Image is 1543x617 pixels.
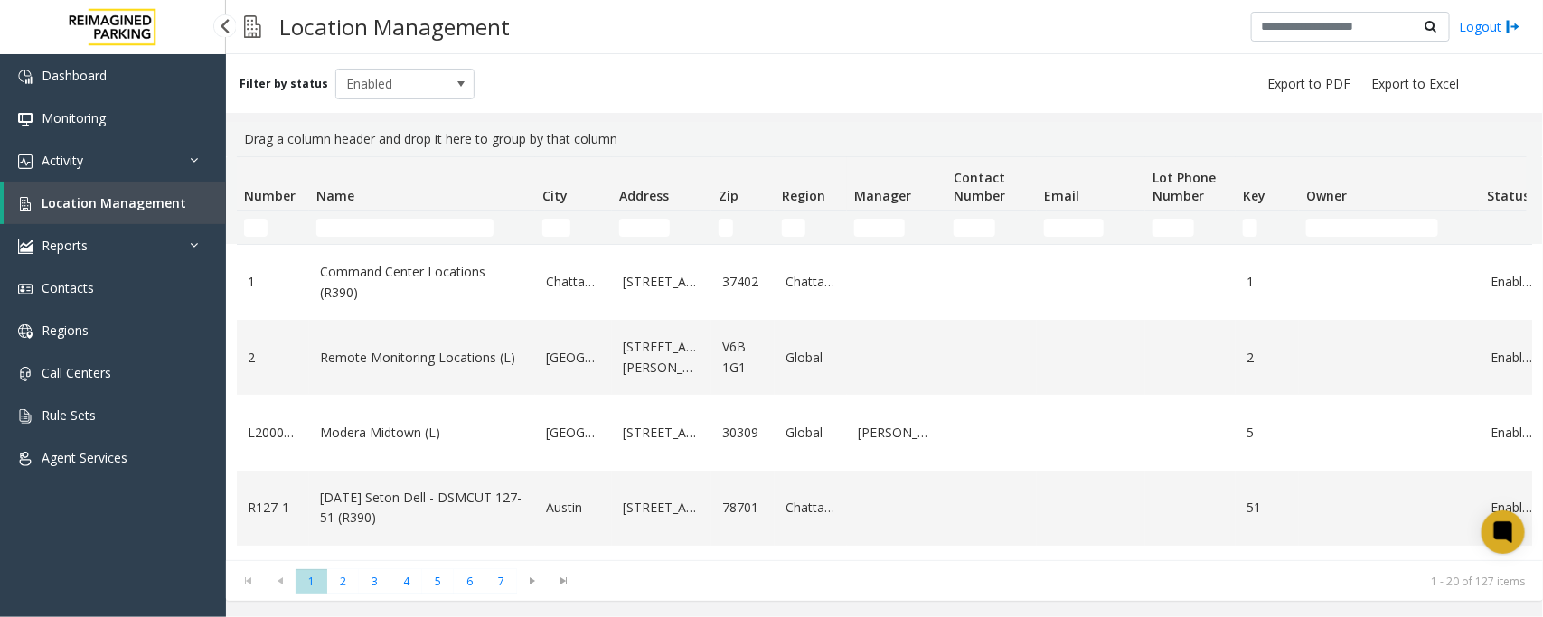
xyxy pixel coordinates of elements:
[1491,348,1532,368] a: Enabled
[854,187,911,204] span: Manager
[535,211,612,244] td: City Filter
[244,187,296,204] span: Number
[248,272,298,292] a: 1
[786,272,836,292] a: Chattanooga
[244,219,268,237] input: Number Filter
[722,272,764,292] a: 37402
[517,568,549,594] span: Go to the next page
[1371,75,1459,93] span: Export to Excel
[612,211,711,244] td: Address Filter
[18,324,33,339] img: 'icon'
[390,569,422,594] span: Page 4
[954,219,995,237] input: Contact Number Filter
[1480,157,1543,211] th: Status
[320,488,524,528] a: [DATE] Seton Dell - DSMCUT 127-51 (R390)
[619,219,670,237] input: Address Filter
[42,152,83,169] span: Activity
[1243,219,1257,237] input: Key Filter
[422,569,454,594] span: Page 5
[546,498,601,518] a: Austin
[1247,498,1288,518] a: 51
[549,568,580,594] span: Go to the last page
[542,187,568,204] span: City
[42,449,127,466] span: Agent Services
[521,574,545,588] span: Go to the next page
[1491,498,1532,518] a: Enabled
[485,569,517,594] span: Page 7
[782,187,825,204] span: Region
[946,211,1037,244] td: Contact Number Filter
[1037,211,1145,244] td: Email Filter
[42,407,96,424] span: Rule Sets
[42,237,88,254] span: Reports
[1243,187,1265,204] span: Key
[1236,211,1299,244] td: Key Filter
[18,282,33,296] img: 'icon'
[719,187,739,204] span: Zip
[1459,17,1520,36] a: Logout
[619,187,669,204] span: Address
[42,67,107,84] span: Dashboard
[786,423,836,443] a: Global
[320,262,524,303] a: Command Center Locations (R390)
[854,219,905,237] input: Manager Filter
[244,5,261,49] img: pageIcon
[42,194,186,211] span: Location Management
[270,5,519,49] h3: Location Management
[18,239,33,254] img: 'icon'
[546,423,601,443] a: [GEOGRAPHIC_DATA]
[1153,219,1194,237] input: Lot Phone Number Filter
[1306,219,1438,237] input: Owner Filter
[237,122,1532,156] div: Drag a column header and drop it here to group by that column
[316,187,354,204] span: Name
[775,211,847,244] td: Region Filter
[552,574,577,588] span: Go to the last page
[18,367,33,381] img: 'icon'
[1267,75,1350,93] span: Export to PDF
[623,272,701,292] a: [STREET_ADDRESS]
[719,219,733,237] input: Zip Filter
[1491,423,1532,443] a: Enabled
[309,211,535,244] td: Name Filter
[248,498,298,518] a: R127-1
[954,169,1005,204] span: Contact Number
[18,112,33,126] img: 'icon'
[1247,348,1288,368] a: 2
[248,348,298,368] a: 2
[18,70,33,84] img: 'icon'
[782,219,805,237] input: Region Filter
[1491,272,1532,292] a: Enabled
[296,569,327,594] span: Page 1
[722,423,764,443] a: 30309
[454,569,485,594] span: Page 6
[1260,71,1358,97] button: Export to PDF
[1044,219,1104,237] input: Email Filter
[722,498,764,518] a: 78701
[359,569,390,594] span: Page 3
[320,423,524,443] a: Modera Midtown (L)
[546,348,601,368] a: [GEOGRAPHIC_DATA]
[42,364,111,381] span: Call Centers
[786,498,836,518] a: Chattanooga
[42,109,106,126] span: Monitoring
[18,197,33,211] img: 'icon'
[1306,187,1347,204] span: Owner
[237,211,309,244] td: Number Filter
[1044,187,1079,204] span: Email
[591,574,1525,589] kendo-pager-info: 1 - 20 of 127 items
[248,423,298,443] a: L20000500
[4,182,226,224] a: Location Management
[847,211,946,244] td: Manager Filter
[1145,211,1236,244] td: Lot Phone Number Filter
[1153,169,1216,204] span: Lot Phone Number
[240,76,328,92] label: Filter by status
[1299,211,1480,244] td: Owner Filter
[722,337,764,378] a: V6B 1G1
[316,219,494,237] input: Name Filter
[42,322,89,339] span: Regions
[42,279,94,296] span: Contacts
[1364,71,1466,97] button: Export to Excel
[18,452,33,466] img: 'icon'
[546,272,601,292] a: Chattanooga
[623,423,701,443] a: [STREET_ADDRESS]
